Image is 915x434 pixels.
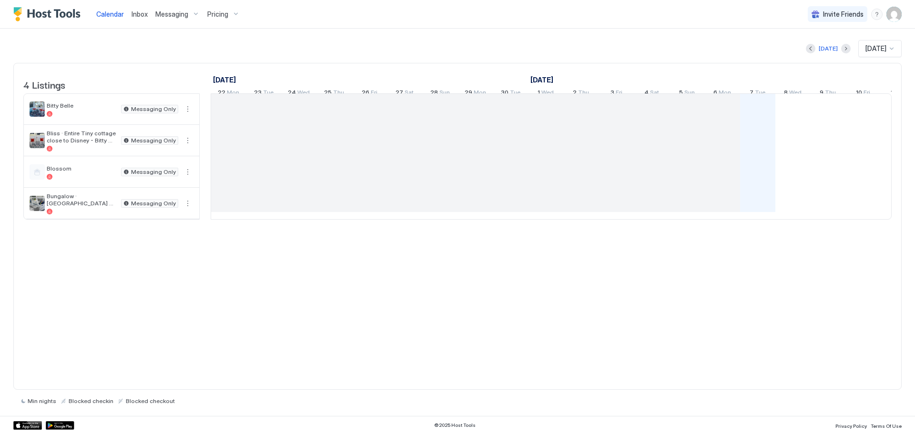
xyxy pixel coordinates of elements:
span: 22 [218,89,225,99]
a: Inbox [132,9,148,19]
span: Messaging [155,10,188,19]
a: October 10, 2025 [854,87,873,101]
span: Bliss · Entire Tiny cottage close to Disney - Bitty Bliss! [47,130,117,144]
span: 4 Listings [23,77,65,91]
a: September 25, 2025 [322,87,346,101]
span: 9 [820,89,823,99]
span: Tue [510,89,520,99]
a: App Store [13,421,42,430]
span: Fri [371,89,377,99]
button: Previous month [806,44,815,53]
span: Blossom [47,165,117,172]
span: 6 [713,89,717,99]
span: Mon [719,89,731,99]
div: listing image [30,133,45,148]
a: September 26, 2025 [359,87,380,101]
span: Tue [263,89,274,99]
span: Inbox [132,10,148,18]
span: 3 [610,89,614,99]
span: Thu [578,89,589,99]
span: 11 [891,89,895,99]
a: September 29, 2025 [462,87,488,101]
a: Privacy Policy [835,420,867,430]
a: Terms Of Use [871,420,902,430]
a: October 8, 2025 [782,87,804,101]
span: 29 [465,89,472,99]
span: Fri [616,89,622,99]
button: More options [182,198,193,209]
a: September 24, 2025 [285,87,312,101]
button: More options [182,103,193,115]
span: 24 [288,89,296,99]
div: menu [182,135,193,146]
a: September 22, 2025 [211,73,238,87]
a: October 6, 2025 [711,87,733,101]
div: menu [182,166,193,178]
span: Thu [333,89,344,99]
a: October 4, 2025 [642,87,661,101]
button: More options [182,135,193,146]
span: Wed [297,89,310,99]
span: Mon [227,89,239,99]
span: 7 [750,89,753,99]
span: Bitty Belle [47,102,117,109]
span: Sat [405,89,414,99]
span: Tue [755,89,765,99]
span: Mon [474,89,486,99]
div: [DATE] [819,44,838,53]
a: September 23, 2025 [252,87,276,101]
div: menu [182,103,193,115]
div: menu [182,198,193,209]
a: September 22, 2025 [215,87,242,101]
span: Calendar [96,10,124,18]
div: User profile [886,7,902,22]
a: September 28, 2025 [428,87,452,101]
span: 26 [362,89,369,99]
span: 5 [679,89,683,99]
div: listing image [30,101,45,117]
span: Invite Friends [823,10,864,19]
span: © 2025 Host Tools [434,422,476,428]
a: Host Tools Logo [13,7,85,21]
button: More options [182,166,193,178]
a: Google Play Store [46,421,74,430]
span: 25 [324,89,332,99]
span: Pricing [207,10,228,19]
div: menu [871,9,883,20]
span: Wed [541,89,554,99]
button: [DATE] [817,43,839,54]
a: September 27, 2025 [393,87,416,101]
span: 4 [644,89,649,99]
span: Sat [650,89,659,99]
a: Calendar [96,9,124,19]
a: October 1, 2025 [528,73,556,87]
span: Terms Of Use [871,423,902,429]
a: October 2, 2025 [570,87,591,101]
span: 8 [784,89,788,99]
span: 28 [430,89,438,99]
a: October 5, 2025 [677,87,697,101]
a: October 3, 2025 [608,87,625,101]
span: Blocked checkin [69,397,113,404]
span: 1 [538,89,540,99]
span: 10 [856,89,862,99]
span: Sun [684,89,695,99]
span: Min nights [28,397,56,404]
a: October 7, 2025 [747,87,768,101]
span: 30 [501,89,508,99]
a: September 30, 2025 [498,87,523,101]
span: Privacy Policy [835,423,867,429]
span: [DATE] [865,44,886,53]
a: October 1, 2025 [535,87,556,101]
span: 2 [573,89,577,99]
div: listing image [30,196,45,211]
button: Next month [841,44,851,53]
a: October 9, 2025 [817,87,838,101]
span: Fri [864,89,870,99]
span: Thu [825,89,836,99]
span: Bungalow · [GEOGRAPHIC_DATA] close to Disney, Universal, Airport [47,192,117,207]
span: 23 [254,89,262,99]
